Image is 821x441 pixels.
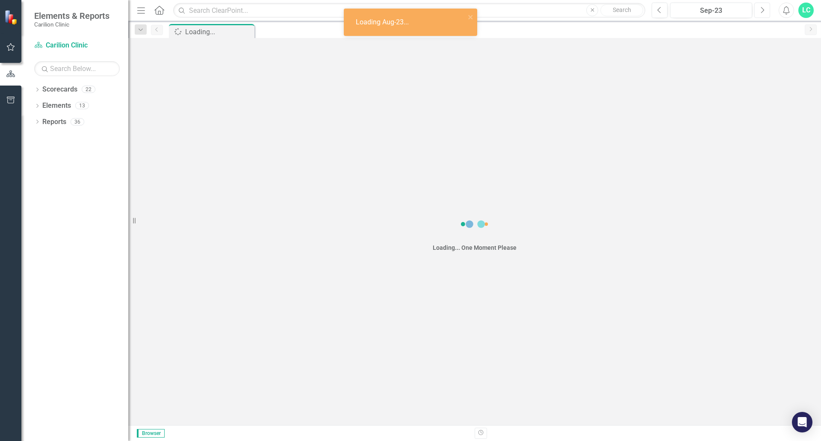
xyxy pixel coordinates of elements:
[42,117,66,127] a: Reports
[34,41,120,50] a: Carilion Clinic
[356,18,411,27] div: Loading Aug-23...
[71,118,84,125] div: 36
[613,6,631,13] span: Search
[798,3,814,18] button: LC
[173,3,645,18] input: Search ClearPoint...
[34,11,109,21] span: Elements & Reports
[4,10,19,25] img: ClearPoint Strategy
[75,102,89,110] div: 13
[34,21,109,28] small: Carilion Clinic
[792,412,812,432] div: Open Intercom Messenger
[673,6,749,16] div: Sep-23
[670,3,752,18] button: Sep-23
[42,85,77,95] a: Scorecards
[433,243,517,252] div: Loading... One Moment Please
[137,429,165,438] span: Browser
[185,27,252,37] div: Loading...
[82,86,95,93] div: 22
[34,61,120,76] input: Search Below...
[600,4,643,16] button: Search
[42,101,71,111] a: Elements
[468,12,474,22] button: close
